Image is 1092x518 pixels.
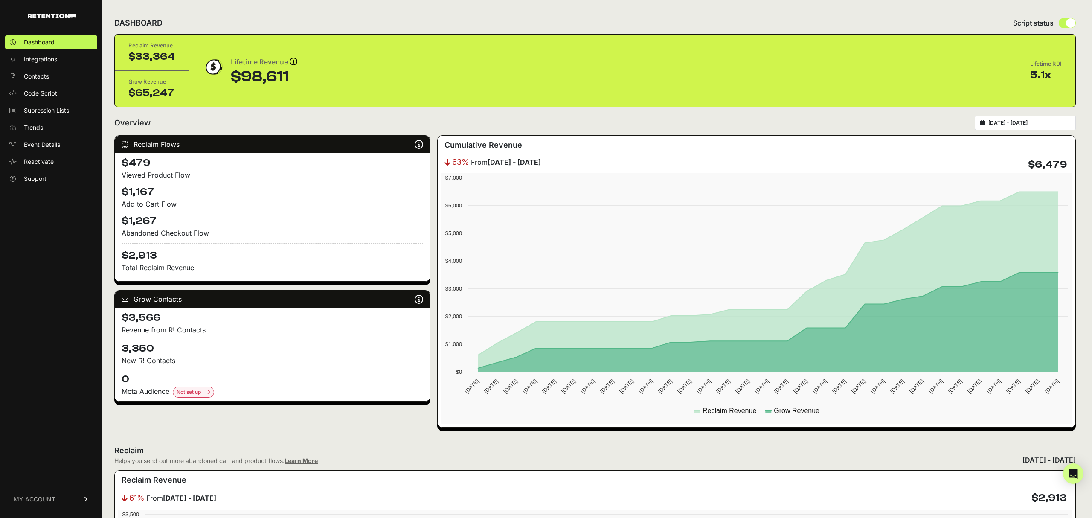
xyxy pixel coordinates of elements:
div: Reclaim Flows [115,136,430,153]
span: Event Details [24,140,60,149]
text: [DATE] [985,378,1002,395]
h2: Overview [114,117,151,129]
span: Code Script [24,89,57,98]
text: [DATE] [1005,378,1021,395]
h4: $479 [122,156,423,170]
text: [DATE] [792,378,809,395]
h4: $1,267 [122,214,423,228]
text: [DATE] [1024,378,1041,395]
a: Support [5,172,97,186]
span: From [146,493,216,503]
text: [DATE] [908,378,925,395]
h4: $2,913 [122,243,423,262]
div: Meta Audience [122,386,423,398]
div: Lifetime Revenue [231,56,297,68]
p: Total Reclaim Revenue [122,262,423,273]
div: Abandoned Checkout Flow [122,228,423,238]
span: Script status [1013,18,1054,28]
div: Viewed Product Flow [122,170,423,180]
text: [DATE] [831,378,847,395]
text: [DATE] [773,378,789,395]
h4: 3,350 [122,342,423,355]
text: [DATE] [560,378,577,395]
h4: $6,479 [1028,158,1067,172]
span: From [471,157,541,167]
text: [DATE] [695,378,712,395]
text: $4,000 [445,258,462,264]
text: [DATE] [676,378,693,395]
div: 5.1x [1030,68,1062,82]
text: $6,000 [445,202,462,209]
text: [DATE] [966,378,983,395]
text: [DATE] [947,378,963,395]
span: 63% [452,156,469,168]
a: Supression Lists [5,104,97,117]
text: $7,000 [445,175,462,181]
text: [DATE] [637,378,654,395]
text: [DATE] [927,378,944,395]
text: [DATE] [753,378,770,395]
text: Grow Revenue [774,407,819,414]
text: $0 [456,369,462,375]
text: [DATE] [714,378,731,395]
text: $3,500 [122,511,139,518]
h2: Reclaim [114,445,318,457]
text: [DATE] [869,378,886,395]
text: [DATE] [502,378,519,395]
text: $2,000 [445,313,462,320]
text: [DATE] [521,378,538,395]
h4: 0 [122,372,423,386]
img: dollar-coin-05c43ed7efb7bc0c12610022525b4bbbb207c7efeef5aecc26f025e68dcafac9.png [203,56,224,78]
span: Integrations [24,55,57,64]
p: Revenue from R! Contacts [122,325,423,335]
div: [DATE] - [DATE] [1022,455,1076,465]
span: Supression Lists [24,106,69,115]
a: Trends [5,121,97,134]
text: [DATE] [811,378,828,395]
span: 61% [129,492,145,504]
a: Reactivate [5,155,97,169]
div: Grow Revenue [128,78,175,86]
text: [DATE] [850,378,867,395]
text: $1,000 [445,341,462,347]
div: Lifetime ROI [1030,60,1062,68]
text: [DATE] [482,378,499,395]
text: [DATE] [734,378,751,395]
span: Reactivate [24,157,54,166]
text: $3,000 [445,285,462,292]
div: Helps you send out more abandoned cart and product flows. [114,457,318,465]
h3: Cumulative Revenue [444,139,522,151]
text: [DATE] [540,378,557,395]
h4: $1,167 [122,185,423,199]
div: $98,611 [231,68,297,85]
text: $5,000 [445,230,462,236]
h2: DASHBOARD [114,17,163,29]
a: Event Details [5,138,97,151]
a: Integrations [5,52,97,66]
a: Code Script [5,87,97,100]
a: Learn More [285,457,318,464]
h4: $3,566 [122,311,423,325]
a: Contacts [5,70,97,83]
div: Open Intercom Messenger [1063,463,1083,484]
strong: [DATE] - [DATE] [163,494,216,502]
h4: $2,913 [1031,491,1067,505]
h3: Reclaim Revenue [122,474,186,486]
a: Dashboard [5,35,97,49]
p: New R! Contacts [122,355,423,366]
div: Add to Cart Flow [122,199,423,209]
span: Support [24,175,46,183]
span: MY ACCOUNT [14,495,55,503]
text: [DATE] [889,378,905,395]
div: Grow Contacts [115,291,430,308]
strong: [DATE] - [DATE] [488,158,541,166]
span: Contacts [24,72,49,81]
text: [DATE] [598,378,615,395]
text: Reclaim Revenue [703,407,756,414]
a: MY ACCOUNT [5,486,97,512]
div: $65,247 [128,86,175,100]
div: $33,364 [128,50,175,64]
img: Retention.com [28,14,76,18]
span: Dashboard [24,38,55,47]
text: [DATE] [618,378,635,395]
